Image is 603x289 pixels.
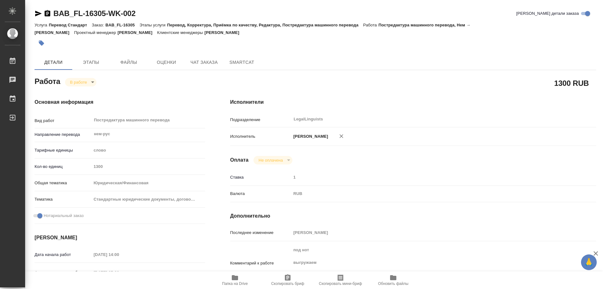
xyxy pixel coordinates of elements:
span: Оценки [151,58,182,66]
p: Исполнитель [230,133,291,140]
button: 🙏 [581,254,597,270]
span: Обновить файлы [378,281,409,286]
span: Детали [38,58,68,66]
p: Общая тематика [35,180,91,186]
p: BAB_FL-16305 [106,23,139,27]
span: Этапы [76,58,106,66]
p: Кол-во единиц [35,164,91,170]
div: Стандартные юридические документы, договоры, уставы [91,194,205,205]
p: Направление перевода [35,131,91,138]
h4: Исполнители [230,98,596,106]
button: Папка на Drive [209,271,261,289]
span: Папка на Drive [222,281,248,286]
input: Пустое поле [91,162,205,171]
p: Клиентские менеджеры [157,30,204,35]
p: Перевод Стандарт [49,23,92,27]
input: Пустое поле [291,228,566,237]
span: Чат заказа [189,58,219,66]
div: Юридическая/Финансовая [91,178,205,188]
p: [PERSON_NAME] [291,133,328,140]
p: Услуга [35,23,49,27]
span: Скопировать мини-бриф [319,281,362,286]
p: Подразделение [230,117,291,123]
span: Нотариальный заказ [44,213,84,219]
button: В работе [68,80,89,85]
span: Файлы [114,58,144,66]
p: Валюта [230,191,291,197]
span: Скопировать бриф [271,281,304,286]
button: Скопировать ссылку для ЯМессенджера [35,10,42,17]
div: слово [91,145,205,156]
textarea: под нот выгружаем в СК назначим к обеду 9.08 [291,245,566,281]
button: Удалить исполнителя [334,129,348,143]
input: Пустое поле [91,250,146,259]
h4: Основная информация [35,98,205,106]
p: [PERSON_NAME] [117,30,157,35]
button: Скопировать ссылку [44,10,51,17]
p: Факт. дата начала работ [35,270,91,276]
h4: Оплата [230,156,249,164]
p: Перевод, Корректура, Приёмка по качеству, Редактура, Постредактура машинного перевода [167,23,363,27]
span: [PERSON_NAME] детали заказа [516,10,579,17]
a: BAB_FL-16305-WK-002 [53,9,136,18]
p: Тарифные единицы [35,147,91,153]
button: Добавить тэг [35,36,48,50]
p: Тематика [35,196,91,203]
button: Не оплачена [257,158,285,163]
span: SmartCat [227,58,257,66]
p: Дата начала работ [35,252,91,258]
div: RUB [291,188,566,199]
h4: Дополнительно [230,212,596,220]
p: Заказ: [92,23,105,27]
p: Ставка [230,174,291,181]
div: В работе [65,78,96,86]
p: Проектный менеджер [74,30,117,35]
button: Обновить файлы [367,271,420,289]
p: Вид работ [35,118,91,124]
h2: Работа [35,75,60,86]
p: Этапы услуги [139,23,167,27]
button: Скопировать мини-бриф [314,271,367,289]
input: Пустое поле [291,173,566,182]
h2: 1300 RUB [554,78,589,88]
p: [PERSON_NAME] [204,30,244,35]
span: 🙏 [584,256,594,269]
h4: [PERSON_NAME] [35,234,205,242]
p: Последнее изменение [230,230,291,236]
div: В работе [253,156,292,164]
p: Работа [363,23,378,27]
p: Комментарий к работе [230,260,291,266]
button: Скопировать бриф [261,271,314,289]
input: Пустое поле [91,268,146,277]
